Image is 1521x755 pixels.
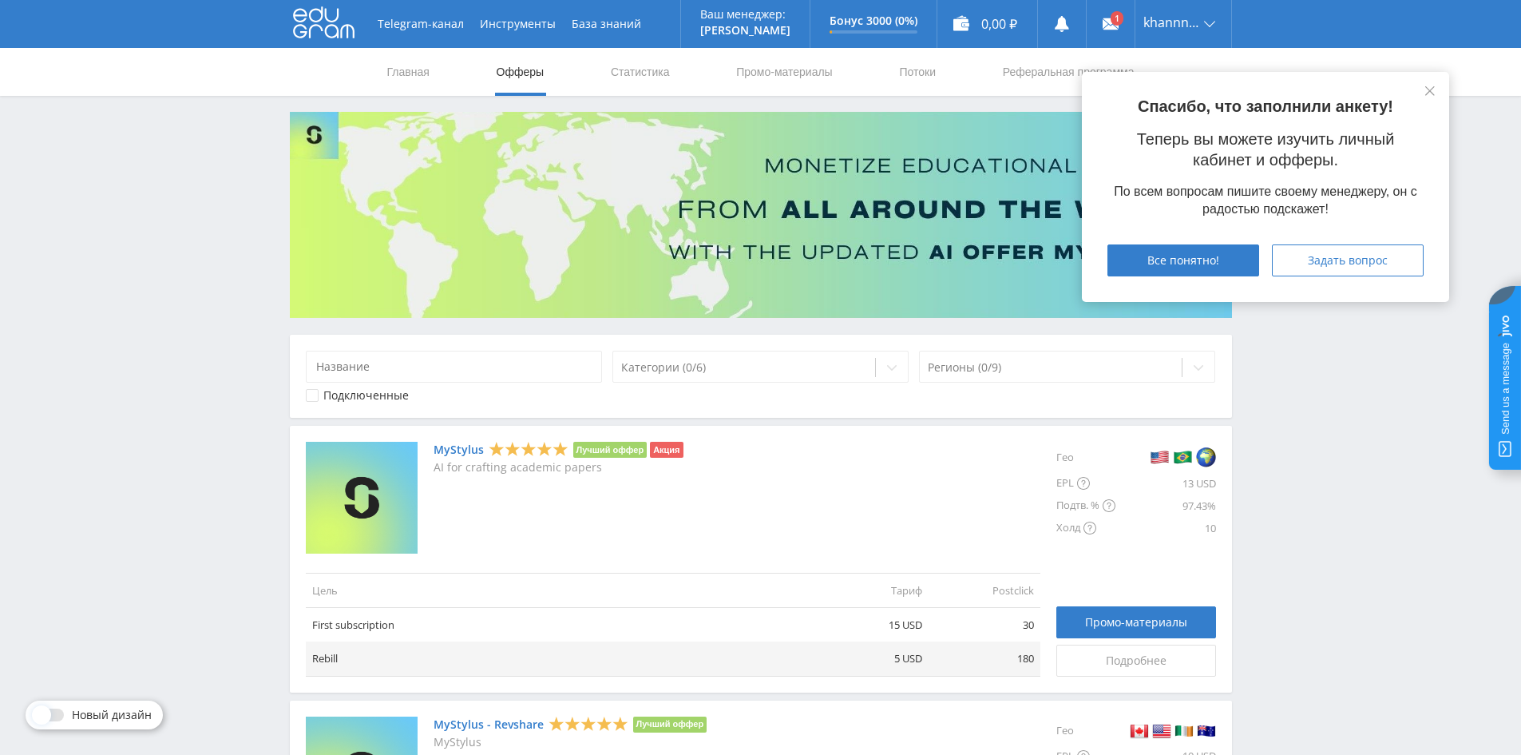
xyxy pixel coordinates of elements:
p: MyStylus [434,736,707,749]
div: EPL [1056,472,1115,495]
div: Холд [1056,517,1115,539]
a: Главная [386,48,431,96]
div: 97.43% [1115,495,1216,517]
button: Все понятно! [1107,244,1259,276]
a: MyStylus [434,443,484,456]
span: Все понятно! [1147,254,1219,267]
div: 10 [1115,517,1216,539]
td: 180 [929,642,1040,676]
div: Подтв. % [1056,495,1115,517]
div: По всем вопросам пишите своему менеджеру, он с радостью подскажет! [1107,183,1424,219]
p: Ваш менеджер: [700,8,790,21]
a: Статистика [609,48,671,96]
li: Лучший оффер [633,717,707,733]
td: 5 USD [817,642,929,676]
p: AI for crafting academic papers [434,461,683,474]
td: Тариф [817,573,929,607]
a: Промо-материалы [735,48,834,96]
td: Rebill [306,642,817,676]
p: [PERSON_NAME] [700,24,790,37]
a: Реферальная программа [1001,48,1136,96]
li: Акция [650,442,683,458]
p: Спасибо, что заполнили анкету! [1107,97,1424,116]
div: 13 USD [1115,472,1216,495]
span: Промо-материалы [1085,616,1187,629]
li: Лучший оффер [573,442,648,458]
span: Новый дизайн [72,709,152,721]
span: Подробнее [1106,654,1166,667]
td: Цель [306,573,817,607]
td: First subscription [306,608,817,642]
div: 5 Stars [549,715,628,732]
p: Бонус 3000 (0%) [830,14,917,27]
a: Офферы [495,48,546,96]
a: Потоки [897,48,937,96]
button: Задать вопрос [1272,244,1424,276]
div: 5 Stars [489,441,568,458]
img: MyStylus [306,442,418,554]
a: Подробнее [1056,645,1216,677]
input: Название [306,351,603,383]
a: Промо-материалы [1056,606,1216,638]
div: Гео [1056,717,1115,745]
td: 30 [929,608,1040,642]
span: Задать вопрос [1308,254,1388,267]
td: 15 USD [817,608,929,642]
a: MyStylus - Revshare [434,718,544,731]
div: Гео [1056,442,1115,472]
td: Postclick [929,573,1040,607]
img: Banner [290,112,1232,318]
p: Теперь вы можете изучить личный кабинет и офферы. [1107,129,1424,170]
div: Подключенные [323,389,409,402]
span: khannn1197 [1143,16,1199,29]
